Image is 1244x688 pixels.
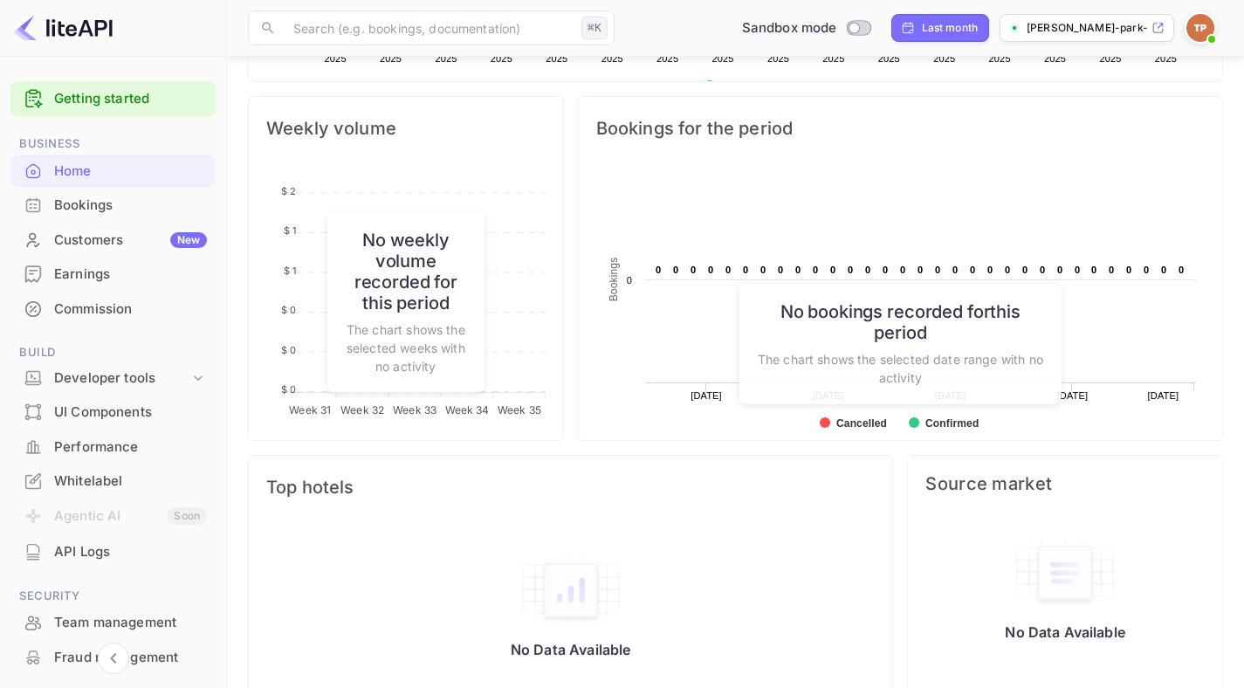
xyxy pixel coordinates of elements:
div: CustomersNew [10,224,216,258]
p: No Data Available [1005,623,1125,641]
img: LiteAPI logo [14,14,113,42]
tspan: $ 2 [281,185,296,197]
a: Performance [10,430,216,463]
div: Switch to Production mode [735,18,877,38]
div: Last month [922,20,979,36]
div: Whitelabel [54,471,207,492]
div: API Logs [54,542,207,562]
span: Bookings for the period [596,114,1205,142]
p: The chart shows the selected date range with no activity [757,350,1044,387]
h6: No bookings recorded for this period [757,301,1044,343]
text: Bookings [608,258,620,302]
div: Developer tools [54,368,189,389]
text: 0 [848,265,853,275]
text: 0 [691,265,696,275]
div: UI Components [10,396,216,430]
tspan: Week 34 [445,403,490,416]
text: 0 [1091,265,1096,275]
text: 0 [626,275,631,286]
div: Earnings [10,258,216,292]
tspan: $ 0 [281,344,296,356]
text: 0 [918,265,923,275]
tspan: $ 1 [284,224,296,237]
text: 0 [1109,265,1114,275]
div: Team management [54,613,207,633]
div: Earnings [54,265,207,285]
a: Getting started [54,89,207,109]
button: Collapse navigation [98,643,129,674]
div: Home [10,155,216,189]
text: 0 [1126,265,1131,275]
div: API Logs [10,535,216,569]
span: Business [10,134,216,154]
input: Search (e.g. bookings, documentation) [283,10,574,45]
text: Cancelled [836,417,887,430]
div: Bookings [54,196,207,216]
div: Performance [10,430,216,464]
tspan: $ 1 [284,265,296,277]
text: 0 [813,265,818,275]
text: 0 [760,265,766,275]
h6: No weekly volume recorded for this period [345,229,467,313]
div: Fraud management [54,648,207,668]
div: Fraud management [10,641,216,675]
tspan: Week 31 [289,403,331,416]
text: 0 [935,265,940,275]
text: 0 [795,265,801,275]
span: Security [10,587,216,606]
text: 0 [656,265,661,275]
div: ⌘K [581,17,608,39]
text: 0 [865,265,870,275]
img: empty-state-table.svg [1013,536,1117,609]
text: 0 [1022,265,1028,275]
a: CustomersNew [10,224,216,256]
div: Getting started [10,81,216,117]
tspan: Week 33 [393,403,436,416]
text: 0 [743,265,748,275]
text: 0 [1179,265,1184,275]
div: UI Components [54,402,207,423]
a: API Logs [10,535,216,568]
text: 0 [883,265,888,275]
div: Commission [54,299,207,320]
span: Source market [925,473,1205,494]
a: Commission [10,292,216,325]
tspan: $ 0 [281,383,296,396]
text: Confirmed [925,417,979,430]
text: 0 [1144,265,1149,275]
a: Earnings [10,258,216,290]
text: 0 [952,265,958,275]
div: Developer tools [10,363,216,394]
text: 0 [1161,265,1166,275]
text: [DATE] [691,390,722,401]
span: Build [10,343,216,362]
a: UI Components [10,396,216,428]
text: [DATE] [1147,390,1179,401]
div: Home [54,162,207,182]
tspan: $ 0 [281,304,296,316]
div: Customers [54,230,207,251]
a: Team management [10,606,216,638]
div: Click to change the date range period [891,14,990,42]
text: 0 [1040,265,1045,275]
text: [DATE] [1056,390,1088,401]
text: 0 [1075,265,1080,275]
p: No Data Available [511,641,631,658]
text: 0 [708,265,713,275]
div: Bookings [10,189,216,223]
div: Team management [10,606,216,640]
div: Whitelabel [10,464,216,499]
span: Top hotels [266,473,875,501]
tspan: Week 35 [498,403,541,416]
span: Sandbox mode [742,18,837,38]
text: 0 [1057,265,1062,275]
span: Weekly volume [266,114,546,142]
text: 0 [900,265,905,275]
a: Whitelabel [10,464,216,497]
text: 0 [725,265,731,275]
div: Performance [54,437,207,458]
img: empty-state-table2.svg [519,554,623,627]
text: Revenue [721,80,766,93]
a: Fraud management [10,641,216,673]
text: 0 [673,265,678,275]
